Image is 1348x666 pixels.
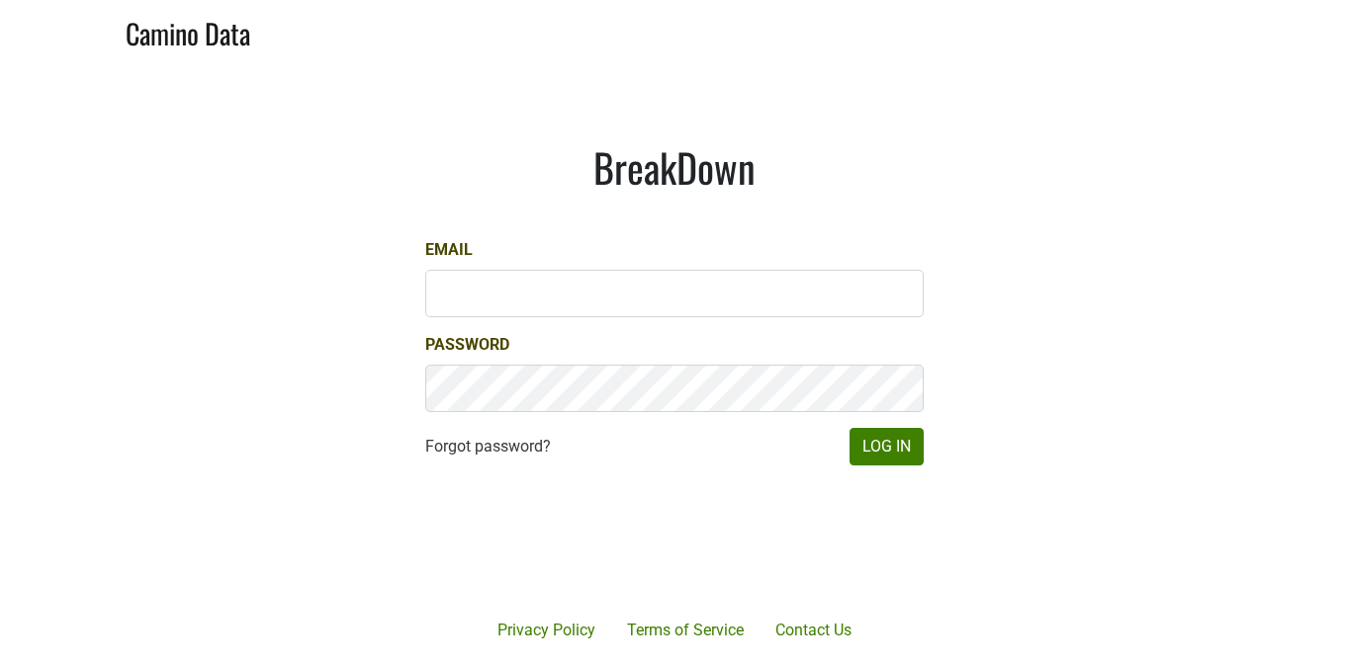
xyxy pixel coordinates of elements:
[126,8,250,54] a: Camino Data
[425,143,924,191] h1: BreakDown
[760,611,867,650] a: Contact Us
[850,428,924,465] button: Log In
[425,435,551,458] a: Forgot password?
[611,611,760,650] a: Terms of Service
[425,238,473,262] label: Email
[482,611,611,650] a: Privacy Policy
[425,333,509,357] label: Password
